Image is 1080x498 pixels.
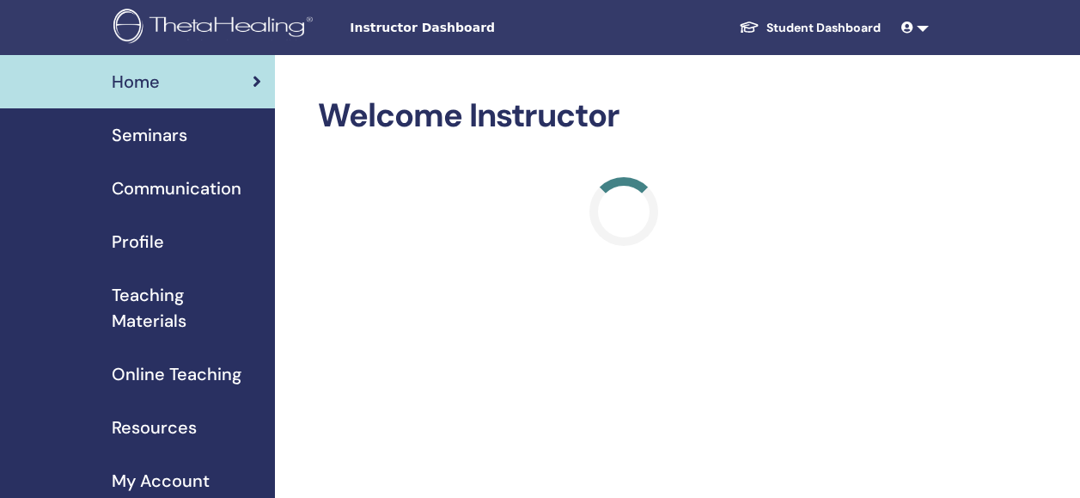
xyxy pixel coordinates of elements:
[725,12,894,44] a: Student Dashboard
[113,9,319,47] img: logo.png
[318,96,931,136] h2: Welcome Instructor
[112,415,197,440] span: Resources
[112,361,241,387] span: Online Teaching
[112,229,164,255] span: Profile
[739,20,760,34] img: graduation-cap-white.svg
[112,282,261,334] span: Teaching Materials
[350,19,607,37] span: Instructor Dashboard
[112,468,210,494] span: My Account
[112,175,241,201] span: Communication
[112,69,160,95] span: Home
[112,122,187,148] span: Seminars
